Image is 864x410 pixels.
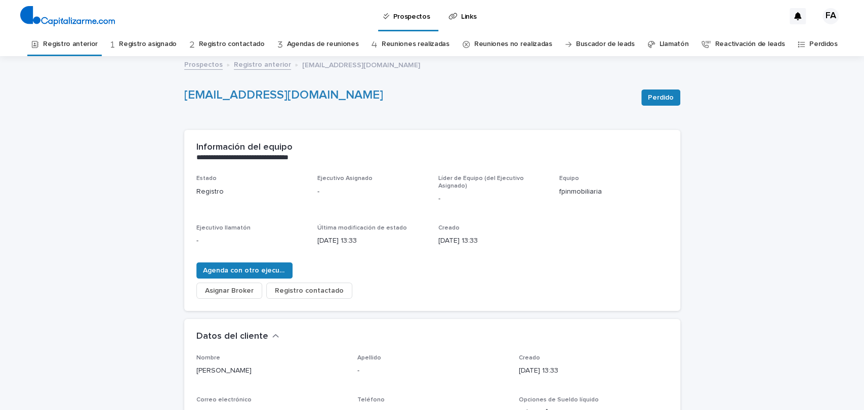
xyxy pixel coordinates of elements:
[317,225,407,231] font: Última modificación de estado
[196,397,252,403] font: Correo electrónico
[382,40,449,48] font: Reuniones realizadas
[648,94,674,101] font: Perdido
[317,175,373,181] font: Ejecutivo Asignado
[196,331,279,342] button: Datos del cliente
[576,40,635,48] font: Buscador de leads
[317,237,357,244] font: [DATE] 13:33
[119,32,177,56] a: Registro asignado
[357,397,385,403] font: Teléfono
[559,188,602,195] font: fpinmobiliaria
[196,283,262,299] button: Asignar Broker
[43,40,98,48] font: Registro anterior
[20,6,115,26] img: 4arMvv9wSvmHTHbXwTim
[809,40,838,48] font: Perdidos
[382,32,449,56] a: Reuniones realizadas
[184,89,383,101] a: [EMAIL_ADDRESS][DOMAIN_NAME]
[357,367,359,374] font: -
[196,367,252,374] font: [PERSON_NAME]
[196,175,217,181] font: Estado
[196,355,220,361] font: Nombre
[275,287,344,294] font: Registro contactado
[474,40,552,48] font: Reuniones no realizadas
[438,237,478,244] font: [DATE] 13:33
[234,61,291,68] font: Registro anterior
[826,11,836,20] font: FA
[199,32,265,56] a: Registro contactado
[438,195,440,202] font: -
[474,32,552,56] a: Reuniones no realizadas
[184,61,223,68] font: Prospectos
[266,283,352,299] button: Registro contactado
[438,175,524,189] font: Líder de Equipo (del Ejecutivo Asignado)
[438,225,460,231] font: Creado
[287,32,359,56] a: Agendas de reuniones
[196,143,293,152] font: Información del equipo
[809,32,838,56] a: Perdidos
[287,40,359,48] font: Agendas de reuniones
[196,188,224,195] font: Registro
[119,40,177,48] font: Registro asignado
[205,287,254,294] font: Asignar Broker
[519,367,558,374] font: [DATE] 13:33
[43,32,98,56] a: Registro anterior
[576,32,635,56] a: Buscador de leads
[660,40,689,48] font: Llamatón
[715,40,785,48] font: Reactivación de leads
[196,262,293,279] button: Agenda con otro ejecutivo
[203,267,292,274] font: Agenda con otro ejecutivo
[196,332,268,341] font: Datos del cliente
[302,62,420,69] font: [EMAIL_ADDRESS][DOMAIN_NAME]
[199,40,265,48] font: Registro contactado
[715,32,785,56] a: Reactivación de leads
[357,355,381,361] font: Apellido
[234,58,291,70] a: Registro anterior
[196,225,251,231] font: Ejecutivo llamatón
[519,397,599,403] font: Opciones de Sueldo líquido
[184,58,223,70] a: Prospectos
[660,32,689,56] a: Llamatón
[519,355,540,361] font: Creado
[196,237,198,244] font: -
[559,175,579,181] font: Equipo
[317,188,319,195] font: -
[641,89,680,106] button: Perdido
